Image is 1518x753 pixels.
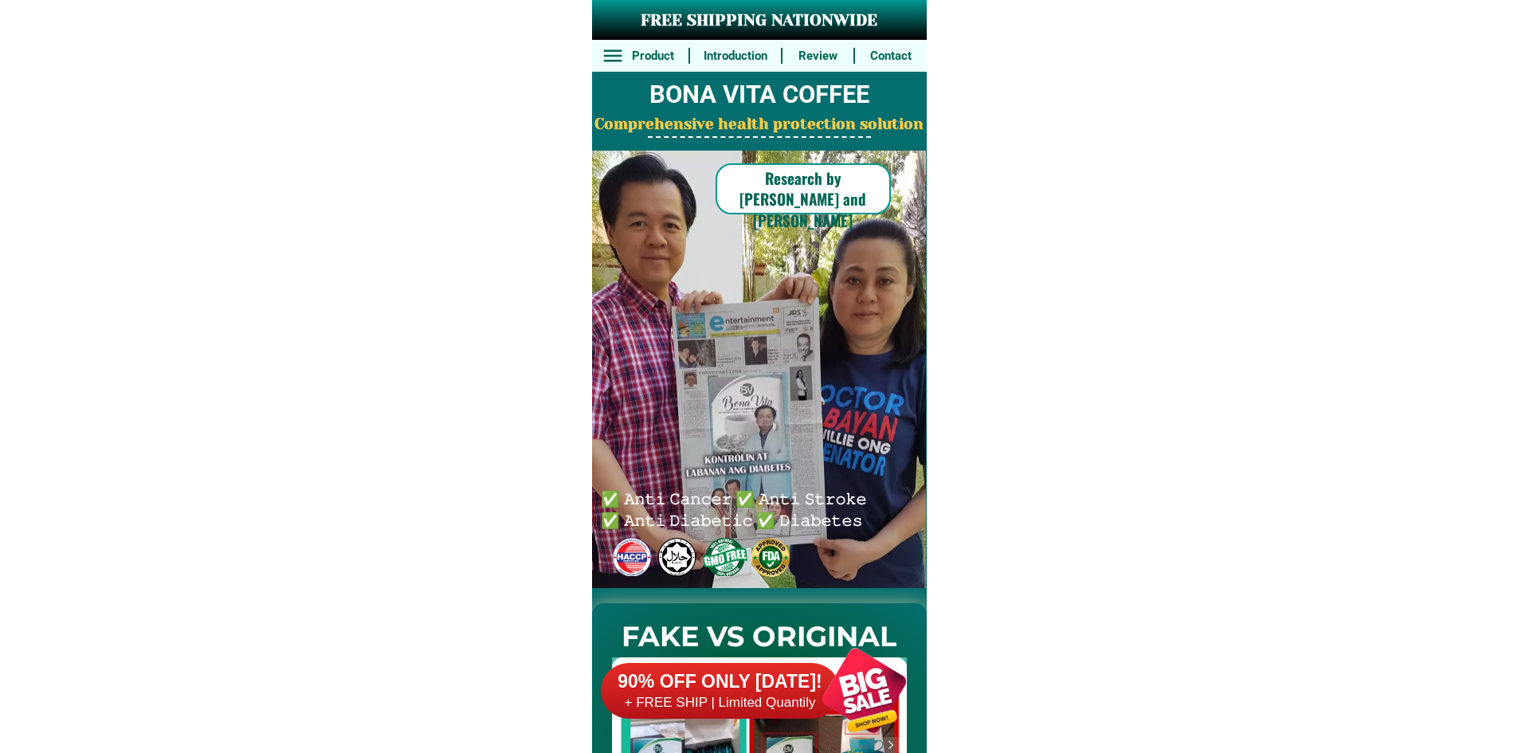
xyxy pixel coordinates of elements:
h6: Review [791,47,845,65]
h2: FAKE VS ORIGINAL [592,616,927,658]
h6: 90% OFF ONLY [DATE]! [601,670,840,694]
h6: ✅ 𝙰𝚗𝚝𝚒 𝙲𝚊𝚗𝚌𝚎𝚛 ✅ 𝙰𝚗𝚝𝚒 𝚂𝚝𝚛𝚘𝚔𝚎 ✅ 𝙰𝚗𝚝𝚒 𝙳𝚒𝚊𝚋𝚎𝚝𝚒𝚌 ✅ 𝙳𝚒𝚊𝚋𝚎𝚝𝚎𝚜 [601,487,873,529]
h6: Product [626,47,680,65]
h6: Contact [864,47,918,65]
h3: FREE SHIPPING NATIONWIDE [592,9,927,33]
h2: BONA VITA COFFEE [592,76,927,114]
h6: Research by [PERSON_NAME] and [PERSON_NAME] [716,167,891,231]
h6: + FREE SHIP | Limited Quantily [601,694,840,712]
h2: Comprehensive health protection solution [592,113,927,136]
h6: Introduction [698,47,772,65]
